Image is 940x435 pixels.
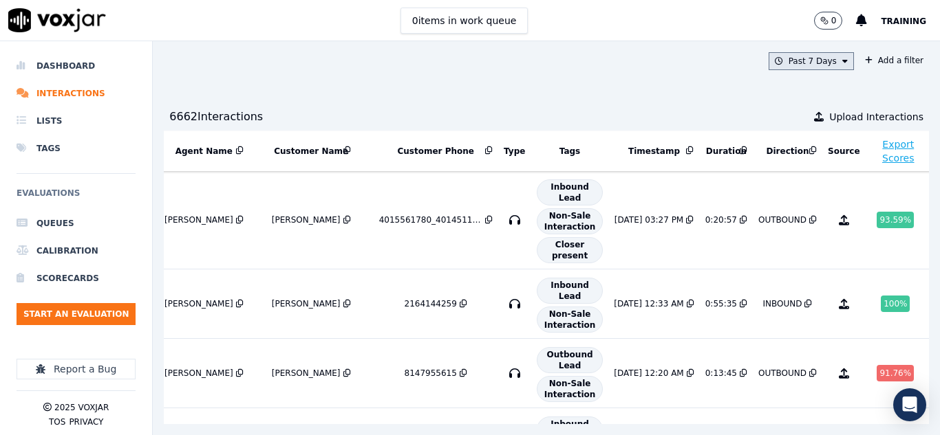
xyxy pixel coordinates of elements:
div: [PERSON_NAME] [272,298,341,309]
a: Calibration [17,237,136,265]
button: 0 [814,12,857,30]
button: Privacy [69,416,103,427]
div: Open Intercom Messenger [893,388,926,421]
div: [PERSON_NAME] [164,298,233,309]
button: Training [881,12,940,29]
div: OUTBOUND [758,368,807,379]
span: Upload Interactions [829,110,923,124]
p: 0 [831,15,837,26]
a: Tags [17,135,136,162]
div: 93.59 % [877,212,914,228]
a: Queues [17,210,136,237]
span: Non-Sale Interaction [537,208,603,234]
div: OUTBOUND [758,214,807,225]
div: 0:13:45 [705,368,737,379]
div: 8147955615 [405,368,457,379]
span: Closer present [537,237,603,263]
a: Lists [17,107,136,135]
a: Dashboard [17,52,136,80]
button: Upload Interactions [814,110,923,124]
div: [DATE] 12:33 AM [614,298,683,309]
button: Timestamp [628,146,680,157]
button: Duration [706,146,747,157]
button: 0items in work queue [400,8,528,34]
a: Scorecards [17,265,136,292]
div: 2164144259 [405,298,457,309]
button: Source [828,146,860,157]
span: Training [881,16,926,26]
div: [DATE] 12:20 AM [614,368,683,379]
button: Type [504,146,525,157]
a: Interactions [17,80,136,107]
div: INBOUND [763,298,802,309]
div: [PERSON_NAME] [164,214,233,225]
button: Add a filter [859,52,929,69]
div: [PERSON_NAME] [272,214,341,225]
img: voxjar logo [8,8,106,32]
button: Agent Name [175,146,233,157]
span: Non-Sale Interaction [537,376,603,402]
span: Inbound Lead [537,278,603,304]
button: Customer Name [274,146,348,157]
button: Past 7 Days [769,52,854,70]
div: 4015561780_4014511780 [379,214,482,225]
button: Report a Bug [17,359,136,379]
div: 100 % [881,295,910,312]
div: 91.76 % [877,365,914,381]
button: 0 [814,12,843,30]
div: 0:20:57 [705,214,737,225]
div: [PERSON_NAME] [164,368,233,379]
button: Tags [559,146,580,157]
h6: Evaluations [17,185,136,210]
p: 2025 Voxjar [54,402,109,413]
span: Outbound Lead [537,347,603,373]
div: 0:55:35 [705,298,737,309]
div: [PERSON_NAME] [272,368,341,379]
div: [DATE] 03:27 PM [615,214,683,225]
button: Customer Phone [397,146,473,157]
div: 6662 Interaction s [169,109,263,125]
button: Start an Evaluation [17,303,136,325]
button: Direction [767,146,809,157]
span: Inbound Lead [537,179,603,205]
button: TOS [49,416,65,427]
button: Export Scores [872,137,925,165]
span: Non-Sale Interaction [537,306,603,333]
